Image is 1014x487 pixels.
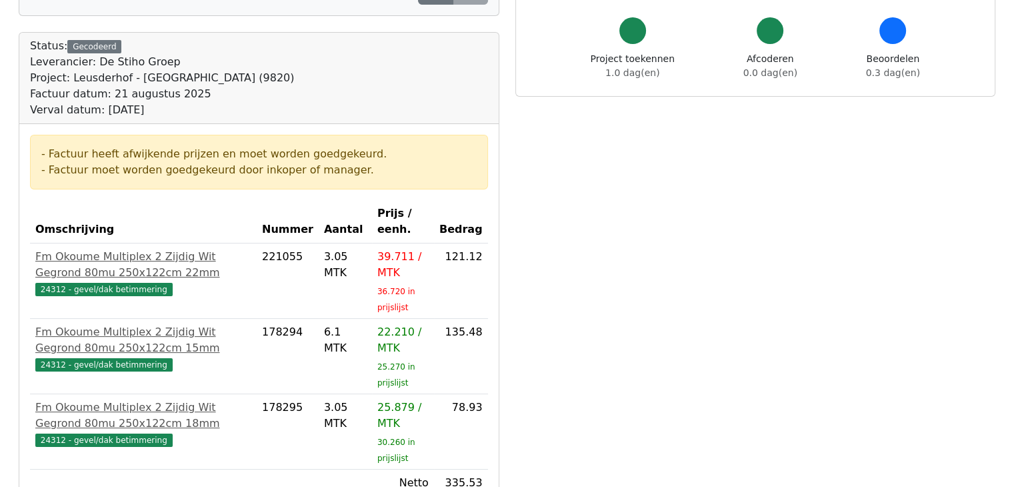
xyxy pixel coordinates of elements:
div: Afcoderen [743,52,797,80]
th: Aantal [319,200,372,243]
span: 1.0 dag(en) [605,67,659,78]
a: Fm Okoume Multiplex 2 Zijdig Wit Gegrond 80mu 250x122cm 22mm24312 - gevel/dak betimmering [35,249,251,297]
a: Fm Okoume Multiplex 2 Zijdig Wit Gegrond 80mu 250x122cm 18mm24312 - gevel/dak betimmering [35,400,251,448]
div: 25.879 / MTK [377,400,429,432]
th: Nummer [257,200,319,243]
div: 6.1 MTK [324,324,367,356]
div: Factuur datum: 21 augustus 2025 [30,86,294,102]
th: Omschrijving [30,200,257,243]
div: - Factuur heeft afwijkende prijzen en moet worden goedgekeurd. [41,146,477,162]
td: 178295 [257,394,319,470]
td: 221055 [257,243,319,319]
span: 24312 - gevel/dak betimmering [35,283,173,296]
div: 3.05 MTK [324,400,367,432]
span: 24312 - gevel/dak betimmering [35,358,173,372]
td: 121.12 [434,243,488,319]
div: Project: Leusderhof - [GEOGRAPHIC_DATA] (9820) [30,70,294,86]
div: Fm Okoume Multiplex 2 Zijdig Wit Gegrond 80mu 250x122cm 18mm [35,400,251,432]
td: 178294 [257,319,319,394]
td: 78.93 [434,394,488,470]
sub: 36.720 in prijslijst [377,287,415,312]
div: Fm Okoume Multiplex 2 Zijdig Wit Gegrond 80mu 250x122cm 22mm [35,249,251,281]
span: 0.3 dag(en) [866,67,920,78]
div: Beoordelen [866,52,920,80]
div: Status: [30,38,294,118]
sub: 25.270 in prijslijst [377,362,415,388]
th: Bedrag [434,200,488,243]
div: Verval datum: [DATE] [30,102,294,118]
span: 0.0 dag(en) [743,67,797,78]
div: Gecodeerd [67,40,121,53]
div: Project toekennen [591,52,675,80]
a: Fm Okoume Multiplex 2 Zijdig Wit Gegrond 80mu 250x122cm 15mm24312 - gevel/dak betimmering [35,324,251,372]
span: 24312 - gevel/dak betimmering [35,434,173,447]
div: Fm Okoume Multiplex 2 Zijdig Wit Gegrond 80mu 250x122cm 15mm [35,324,251,356]
div: 39.711 / MTK [377,249,429,281]
div: - Factuur moet worden goedgekeurd door inkoper of manager. [41,162,477,178]
div: 3.05 MTK [324,249,367,281]
div: Leverancier: De Stiho Groep [30,54,294,70]
td: 135.48 [434,319,488,394]
sub: 30.260 in prijslijst [377,438,415,463]
th: Prijs / eenh. [372,200,434,243]
div: 22.210 / MTK [377,324,429,356]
